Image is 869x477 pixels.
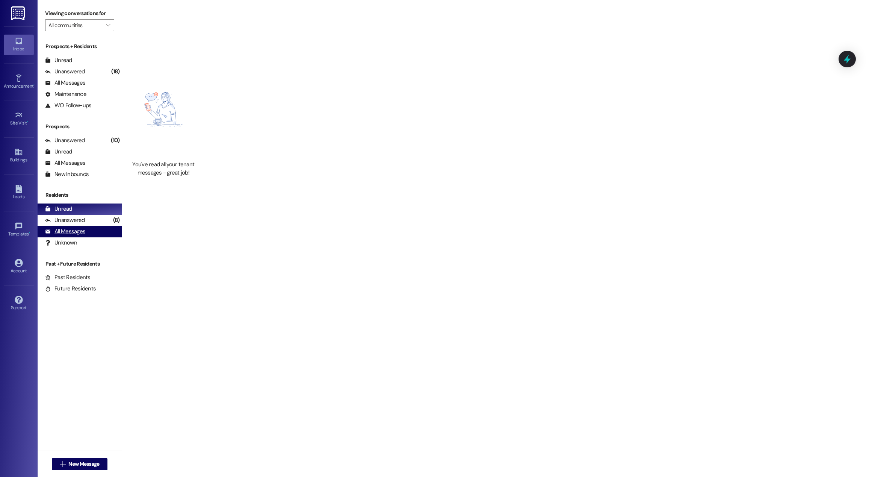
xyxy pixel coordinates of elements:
[48,19,102,31] input: All communities
[45,228,85,235] div: All Messages
[68,460,99,468] span: New Message
[130,161,196,177] div: You've read all your tenant messages - great job!
[29,230,30,235] span: •
[45,239,77,247] div: Unknown
[4,182,34,203] a: Leads
[4,257,34,277] a: Account
[33,82,35,88] span: •
[4,220,34,240] a: Templates •
[106,22,110,28] i: 
[27,119,28,125] span: •
[4,146,34,166] a: Buildings
[45,68,85,76] div: Unanswered
[38,43,122,50] div: Prospects + Residents
[52,458,107,470] button: New Message
[45,273,91,281] div: Past Residents
[38,191,122,199] div: Residents
[11,6,26,20] img: ResiDesk Logo
[4,109,34,129] a: Site Visit •
[45,90,86,98] div: Maintenance
[45,170,89,178] div: New Inbounds
[45,159,85,167] div: All Messages
[109,66,122,77] div: (18)
[4,293,34,314] a: Support
[45,285,96,293] div: Future Residents
[45,79,85,87] div: All Messages
[45,205,72,213] div: Unread
[111,214,122,226] div: (8)
[4,35,34,55] a: Inbox
[38,123,122,131] div: Prospects
[45,56,72,64] div: Unread
[45,216,85,224] div: Unanswered
[45,137,85,144] div: Unanswered
[45,148,72,156] div: Unread
[60,461,65,467] i: 
[38,260,122,268] div: Past + Future Residents
[130,62,196,157] img: empty-state
[45,102,91,109] div: WO Follow-ups
[109,135,122,146] div: (10)
[45,8,114,19] label: Viewing conversations for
